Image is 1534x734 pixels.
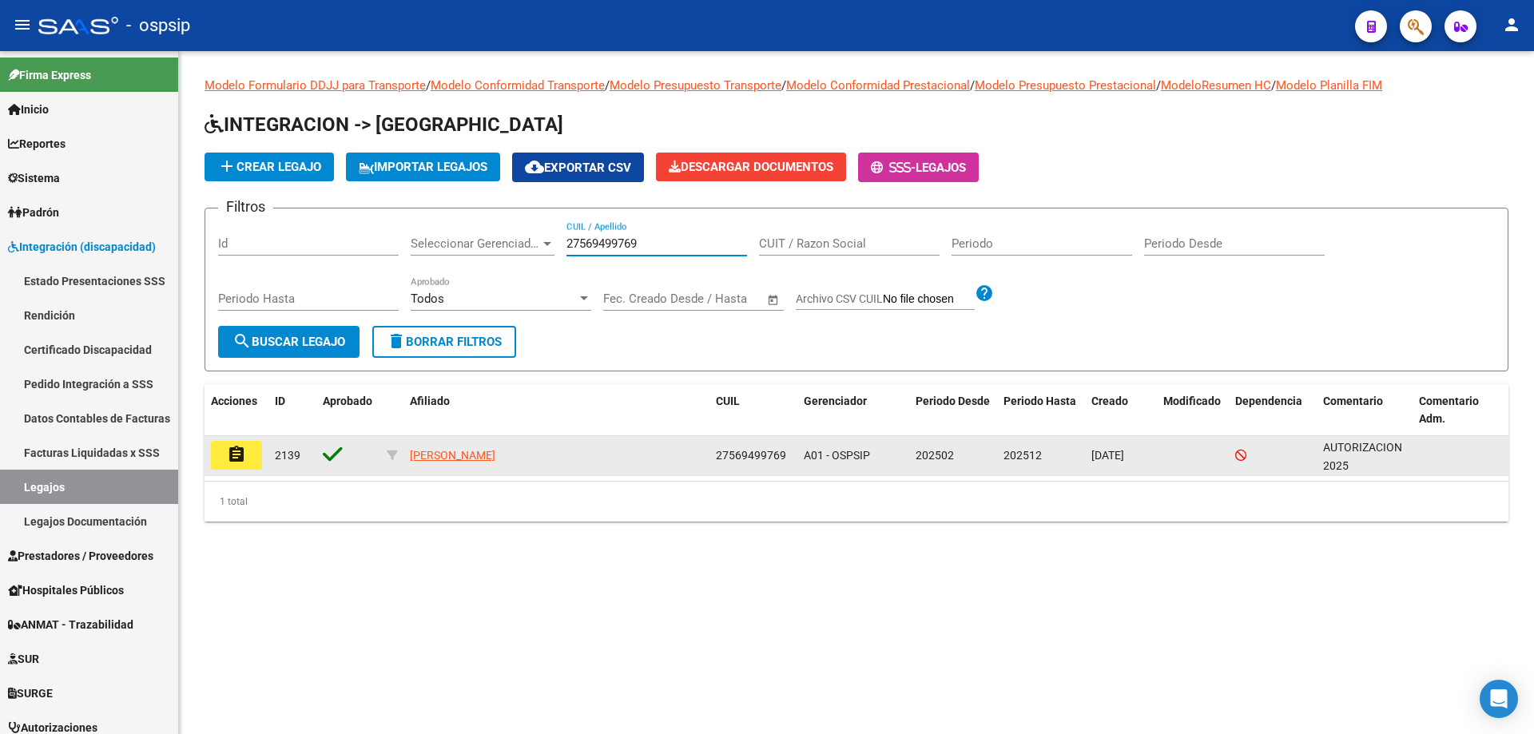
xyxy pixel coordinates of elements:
[512,153,644,182] button: Exportar CSV
[217,157,236,176] mat-icon: add
[1323,395,1383,407] span: Comentario
[410,449,495,462] span: [PERSON_NAME]
[1419,395,1479,426] span: Comentario Adm.
[1085,384,1157,437] datatable-header-cell: Creado
[997,384,1085,437] datatable-header-cell: Periodo Hasta
[916,395,990,407] span: Periodo Desde
[217,160,321,174] span: Crear Legajo
[8,238,156,256] span: Integración (discapacidad)
[709,384,797,437] datatable-header-cell: CUIL
[1157,384,1229,437] datatable-header-cell: Modificado
[8,169,60,187] span: Sistema
[916,449,954,462] span: 202502
[8,650,39,668] span: SUR
[8,204,59,221] span: Padrón
[346,153,500,181] button: IMPORTAR LEGAJOS
[883,292,975,307] input: Archivo CSV CUIL
[411,292,444,306] span: Todos
[232,335,345,349] span: Buscar Legajo
[1317,384,1413,437] datatable-header-cell: Comentario
[218,196,273,218] h3: Filtros
[410,395,450,407] span: Afiliado
[205,153,334,181] button: Crear Legajo
[916,161,966,175] span: Legajos
[525,157,544,177] mat-icon: cloud_download
[1502,15,1521,34] mat-icon: person
[268,384,316,437] datatable-header-cell: ID
[975,284,994,303] mat-icon: help
[786,78,970,93] a: Modelo Conformidad Prestacional
[1323,441,1402,472] span: AUTORIZACION 2025
[975,78,1156,93] a: Modelo Presupuesto Prestacional
[275,395,285,407] span: ID
[275,449,300,462] span: 2139
[1003,395,1076,407] span: Periodo Hasta
[316,384,380,437] datatable-header-cell: Aprobado
[8,135,66,153] span: Reportes
[205,77,1508,522] div: / / / / / /
[1163,395,1221,407] span: Modificado
[1276,78,1382,93] a: Modelo Planilla FIM
[682,292,760,306] input: Fecha fin
[1003,449,1042,462] span: 202512
[323,395,372,407] span: Aprobado
[227,445,246,464] mat-icon: assignment
[716,449,786,462] span: 27569499769
[1161,78,1271,93] a: ModeloResumen HC
[1413,384,1508,437] datatable-header-cell: Comentario Adm.
[211,395,257,407] span: Acciones
[8,581,124,599] span: Hospitales Públicos
[403,384,709,437] datatable-header-cell: Afiliado
[1480,680,1518,718] div: Open Intercom Messenger
[218,326,360,358] button: Buscar Legajo
[797,384,909,437] datatable-header-cell: Gerenciador
[359,160,487,174] span: IMPORTAR LEGAJOS
[205,482,1508,522] div: 1 total
[372,326,516,358] button: Borrar Filtros
[656,153,846,181] button: Descargar Documentos
[1091,449,1124,462] span: [DATE]
[525,161,631,175] span: Exportar CSV
[13,15,32,34] mat-icon: menu
[765,291,783,309] button: Open calendar
[205,113,563,136] span: INTEGRACION -> [GEOGRAPHIC_DATA]
[8,616,133,633] span: ANMAT - Trazabilidad
[796,292,883,305] span: Archivo CSV CUIL
[1091,395,1128,407] span: Creado
[669,160,833,174] span: Descargar Documentos
[871,161,916,175] span: -
[205,384,268,437] datatable-header-cell: Acciones
[1229,384,1317,437] datatable-header-cell: Dependencia
[1235,395,1302,407] span: Dependencia
[232,331,252,351] mat-icon: search
[603,292,668,306] input: Fecha inicio
[804,449,870,462] span: A01 - OSPSIP
[205,78,426,93] a: Modelo Formulario DDJJ para Transporte
[431,78,605,93] a: Modelo Conformidad Transporte
[387,335,502,349] span: Borrar Filtros
[411,236,540,251] span: Seleccionar Gerenciador
[858,153,979,182] button: -Legajos
[8,684,53,702] span: SURGE
[8,66,91,84] span: Firma Express
[387,331,406,351] mat-icon: delete
[804,395,867,407] span: Gerenciador
[8,101,49,118] span: Inicio
[8,547,153,565] span: Prestadores / Proveedores
[909,384,997,437] datatable-header-cell: Periodo Desde
[716,395,740,407] span: CUIL
[610,78,781,93] a: Modelo Presupuesto Transporte
[126,8,190,43] span: - ospsip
